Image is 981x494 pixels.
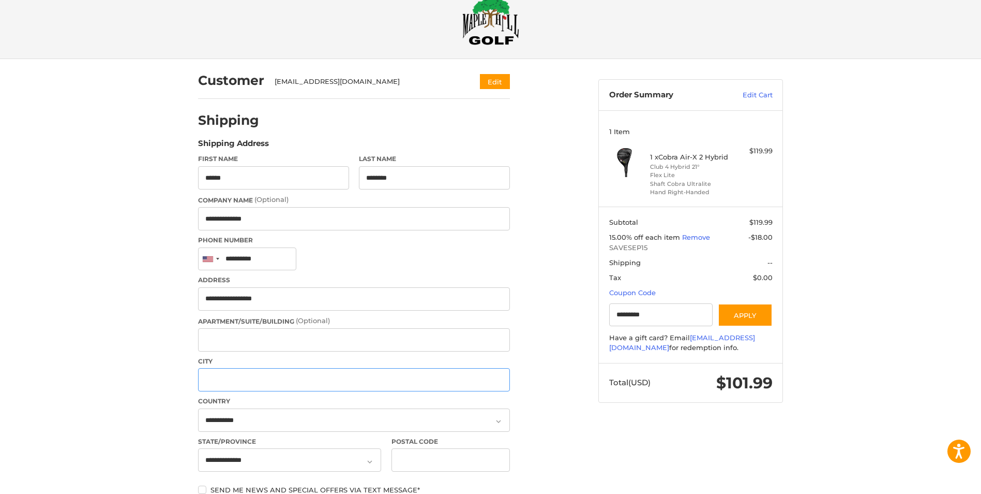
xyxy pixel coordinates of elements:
h3: Order Summary [609,90,720,100]
label: Address [198,275,510,285]
li: Shaft Cobra Ultralite [650,180,729,188]
div: $119.99 [732,146,773,156]
li: Club 4 Hybrid 21° [650,163,729,171]
h2: Shipping [198,112,259,128]
span: -- [767,258,773,267]
div: [EMAIL_ADDRESS][DOMAIN_NAME] [275,77,460,87]
label: Company Name [198,195,510,205]
label: Country [198,397,510,406]
a: Remove [682,233,710,241]
div: United States: +1 [199,248,222,270]
small: (Optional) [254,195,289,204]
label: Send me news and special offers via text message* [198,486,510,494]
li: Flex Lite [650,171,729,180]
h2: Customer [198,72,264,89]
label: City [198,357,510,366]
span: $119.99 [749,218,773,226]
label: Apartment/Suite/Building [198,316,510,326]
li: Hand Right-Handed [650,188,729,197]
legend: Shipping Address [198,138,269,154]
button: Edit [480,74,510,89]
label: State/Province [198,437,381,446]
span: 15.00% off each item [609,233,682,241]
span: -$18.00 [748,233,773,241]
label: Phone Number [198,236,510,245]
h4: 1 x Cobra Air-X 2 Hybrid [650,153,729,161]
label: First Name [198,154,349,164]
span: $101.99 [716,373,773,393]
small: (Optional) [296,316,330,325]
span: Tax [609,273,621,282]
span: SAVESEP15 [609,243,773,253]
span: Subtotal [609,218,638,226]
label: Last Name [359,154,510,164]
h3: 1 Item [609,127,773,136]
div: Have a gift card? Email for redemption info. [609,333,773,353]
a: Edit Cart [720,90,773,100]
input: Gift Certificate or Coupon Code [609,303,713,327]
span: Shipping [609,258,641,267]
span: $0.00 [753,273,773,282]
button: Apply [718,303,773,327]
label: Postal Code [391,437,510,446]
span: Total (USD) [609,377,651,387]
a: Coupon Code [609,288,656,297]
